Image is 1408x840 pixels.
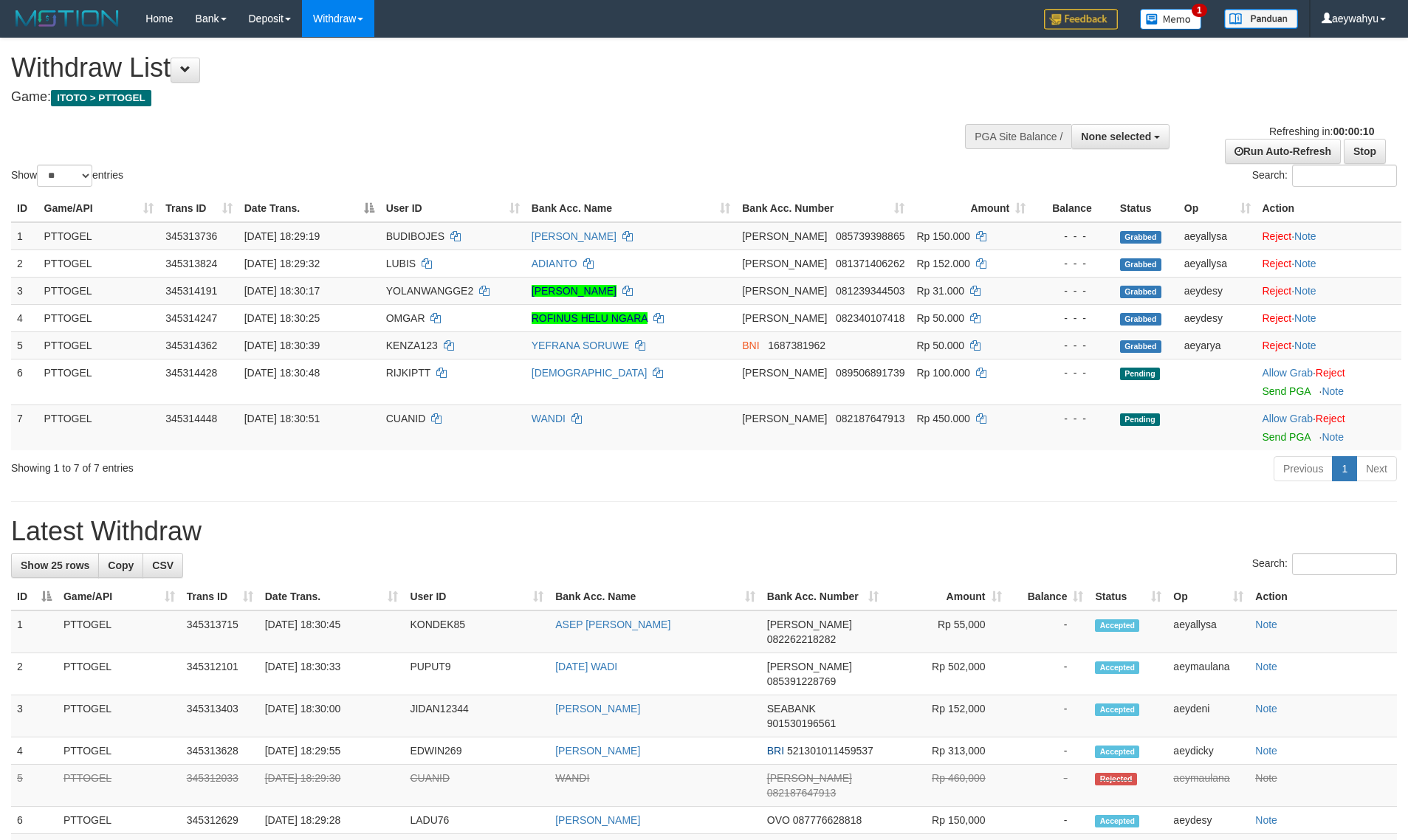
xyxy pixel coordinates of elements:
[159,195,238,222] th: Trans ID: activate to sort column ascending
[1095,773,1136,785] span: Rejected
[1120,258,1161,271] span: Grabbed
[1257,404,1402,450] td: ·
[1192,4,1207,17] span: 1
[532,340,629,351] a: YEFRANA SORUWE
[11,249,38,277] td: 2
[1292,165,1397,187] input: Search:
[916,230,969,242] span: Rp 150.000
[885,653,1008,695] td: Rp 502,000
[1257,331,1402,359] td: ·
[885,737,1008,765] td: Rp 313,000
[1120,368,1160,380] span: Pending
[1257,359,1402,404] td: ·
[1095,815,1139,827] span: Accepted
[1037,311,1108,326] div: - - -
[1263,340,1292,351] a: Reject
[1257,195,1402,222] th: Action
[767,633,836,645] span: Copy 082262218282 to clipboard
[1294,285,1316,297] a: Note
[1316,367,1345,379] a: Reject
[1255,661,1277,672] a: Note
[910,195,1031,222] th: Amount: activate to sort column ascending
[1095,619,1139,632] span: Accepted
[1294,340,1316,351] a: Note
[793,814,862,826] span: Copy 087776628818 to clipboard
[1263,312,1292,324] a: Reject
[259,610,405,653] td: [DATE] 18:30:45
[244,258,320,269] span: [DATE] 18:29:32
[11,165,123,187] label: Show entries
[1120,413,1160,426] span: Pending
[767,814,790,826] span: OVO
[11,695,58,737] td: 3
[532,367,648,379] a: [DEMOGRAPHIC_DATA]
[1344,139,1386,164] a: Stop
[165,367,217,379] span: 345314428
[1167,583,1249,610] th: Op: activate to sort column ascending
[742,230,827,242] span: [PERSON_NAME]
[1120,313,1161,326] span: Grabbed
[1178,277,1257,304] td: aeydesy
[1294,258,1316,269] a: Note
[11,7,123,30] img: MOTION_logo.png
[1120,231,1161,244] span: Grabbed
[736,195,910,222] th: Bank Acc. Number: activate to sort column ascending
[1263,258,1292,269] a: Reject
[165,413,217,424] span: 345314448
[108,560,134,571] span: Copy
[38,331,160,359] td: PTTOGEL
[386,413,426,424] span: CUANID
[916,285,964,297] span: Rp 31.000
[11,610,58,653] td: 1
[259,695,405,737] td: [DATE] 18:30:00
[152,560,174,571] span: CSV
[916,312,964,324] span: Rp 50.000
[1037,256,1108,271] div: - - -
[885,695,1008,737] td: Rp 152,000
[555,814,640,826] a: [PERSON_NAME]
[1257,277,1402,304] td: ·
[181,765,259,807] td: 345312033
[11,331,38,359] td: 5
[885,610,1008,653] td: Rp 55,000
[1037,365,1108,380] div: - - -
[1008,695,1090,737] td: -
[181,653,259,695] td: 345312101
[38,249,160,277] td: PTTOGEL
[386,367,430,379] span: RIJKIPTT
[165,340,217,351] span: 345314362
[1178,304,1257,331] td: aeydesy
[259,653,405,695] td: [DATE] 18:30:33
[532,285,617,297] a: [PERSON_NAME]
[532,230,617,242] a: [PERSON_NAME]
[244,230,320,242] span: [DATE] 18:29:19
[1316,413,1345,424] a: Reject
[1037,411,1108,426] div: - - -
[1255,772,1277,784] a: Note
[767,717,836,729] span: Copy 901530196561 to clipboard
[51,90,151,106] span: ITOTO > PTTOGEL
[58,737,181,765] td: PTTOGEL
[555,703,640,715] a: [PERSON_NAME]
[58,610,181,653] td: PTTOGEL
[1257,249,1402,277] td: ·
[11,90,924,105] h4: Game:
[181,583,259,610] th: Trans ID: activate to sort column ascending
[742,312,827,324] span: [PERSON_NAME]
[386,258,416,269] span: LUBIS
[244,312,320,324] span: [DATE] 18:30:25
[11,517,1397,546] h1: Latest Withdraw
[142,553,183,578] a: CSV
[386,340,438,351] span: KENZA123
[885,583,1008,610] th: Amount: activate to sort column ascending
[767,772,852,784] span: [PERSON_NAME]
[1322,385,1344,397] a: Note
[386,312,425,324] span: OMGAR
[1008,610,1090,653] td: -
[238,195,380,222] th: Date Trans.: activate to sort column descending
[1257,222,1402,250] td: ·
[836,367,904,379] span: Copy 089506891739 to clipboard
[1252,165,1397,187] label: Search:
[165,285,217,297] span: 345314191
[1167,653,1249,695] td: aeymaulana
